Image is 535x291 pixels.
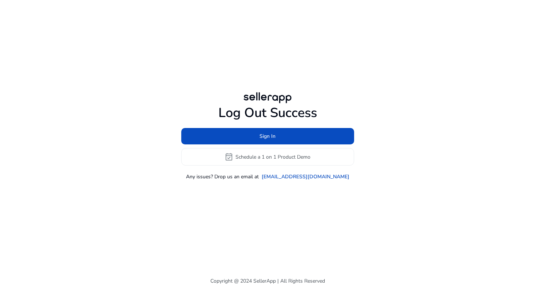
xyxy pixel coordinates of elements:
[262,173,349,181] a: [EMAIL_ADDRESS][DOMAIN_NAME]
[186,173,259,181] p: Any issues? Drop us an email at
[225,152,233,161] span: event_available
[181,128,354,144] button: Sign In
[259,132,276,140] span: Sign In
[181,148,354,166] button: event_availableSchedule a 1 on 1 Product Demo
[181,105,354,121] h1: Log Out Success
